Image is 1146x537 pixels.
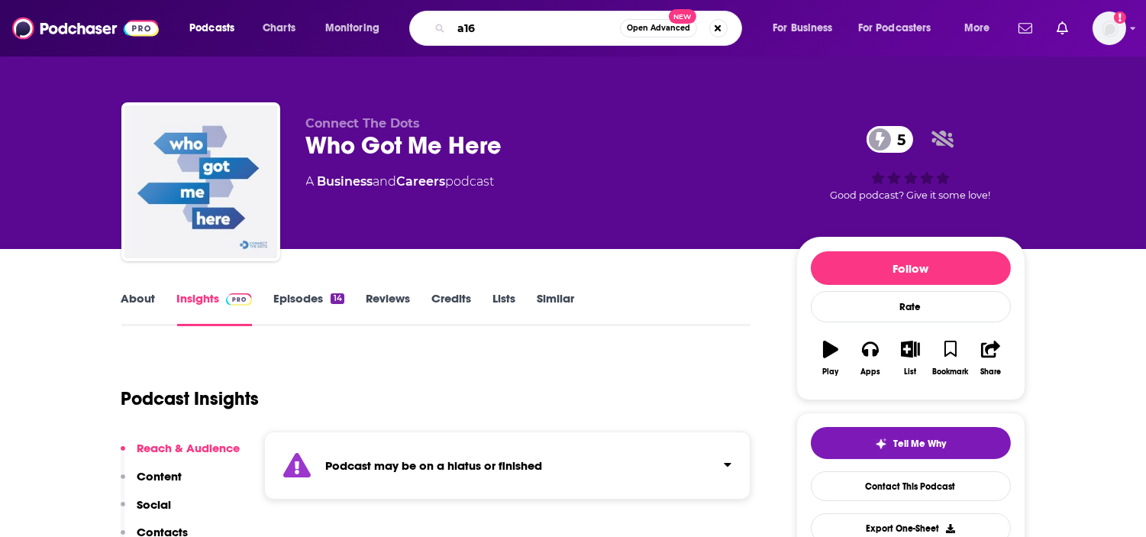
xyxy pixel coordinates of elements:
div: Bookmark [932,367,968,377]
span: New [669,9,696,24]
p: Social [137,497,172,512]
div: 14 [331,293,344,304]
a: Credits [431,291,471,326]
button: Apps [851,331,890,386]
button: open menu [315,16,399,40]
img: tell me why sparkle [875,438,887,450]
div: 5Good podcast? Give it some love! [796,116,1025,211]
h1: Podcast Insights [121,387,260,410]
button: Reach & Audience [121,441,240,469]
img: Who Got Me Here [124,105,277,258]
button: Share [970,331,1010,386]
a: Show notifications dropdown [1012,15,1038,41]
div: Rate [811,291,1011,322]
button: Social [121,497,172,526]
div: Apps [860,367,880,377]
section: Click to expand status details [264,432,751,500]
span: For Business [773,18,833,39]
a: Episodes14 [273,291,344,326]
a: Reviews [366,291,410,326]
div: A podcast [306,173,495,191]
span: Podcasts [189,18,234,39]
span: Logged in as ABolliger [1093,11,1126,45]
span: For Podcasters [858,18,931,39]
button: open menu [762,16,852,40]
button: Content [121,469,182,497]
span: Good podcast? Give it some love! [831,189,991,201]
span: Tell Me Why [893,438,946,450]
a: Similar [537,291,574,326]
span: More [964,18,990,39]
strong: Podcast may be on a hiatus or finished [326,458,543,473]
a: 5 [867,126,913,153]
p: Reach & Audience [137,441,240,455]
span: Open Advanced [627,24,690,32]
button: List [890,331,930,386]
a: Business [318,174,373,189]
span: Connect The Dots [306,116,421,131]
button: open menu [848,16,954,40]
span: Charts [263,18,295,39]
span: and [373,174,397,189]
button: Follow [811,251,1011,285]
img: Podchaser - Follow, Share and Rate Podcasts [12,14,159,43]
div: Share [980,367,1001,377]
div: Play [822,367,838,377]
button: Open AdvancedNew [620,19,697,37]
button: open menu [954,16,1009,40]
span: Monitoring [325,18,379,39]
button: Show profile menu [1093,11,1126,45]
div: Search podcasts, credits, & more... [424,11,757,46]
button: Bookmark [931,331,970,386]
svg: Add a profile image [1114,11,1126,24]
a: InsightsPodchaser Pro [177,291,253,326]
button: Play [811,331,851,386]
a: Lists [492,291,515,326]
img: Podchaser Pro [226,293,253,306]
a: Charts [253,16,305,40]
a: Careers [397,174,446,189]
a: Contact This Podcast [811,471,1011,501]
img: User Profile [1093,11,1126,45]
button: open menu [179,16,254,40]
a: Show notifications dropdown [1051,15,1074,41]
p: Content [137,469,182,484]
span: 5 [882,126,913,153]
button: tell me why sparkleTell Me Why [811,427,1011,459]
input: Search podcasts, credits, & more... [451,16,620,40]
a: About [121,291,156,326]
div: List [905,367,917,377]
